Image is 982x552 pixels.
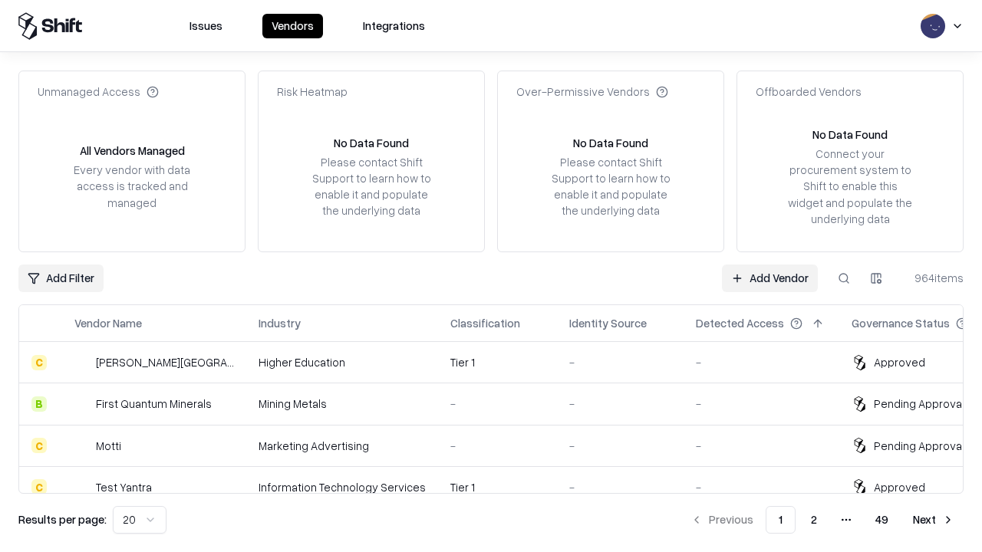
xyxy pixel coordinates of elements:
[74,315,142,331] div: Vendor Name
[354,14,434,38] button: Integrations
[766,506,796,534] button: 1
[696,354,827,370] div: -
[904,506,964,534] button: Next
[569,354,671,370] div: -
[573,135,648,151] div: No Data Found
[74,479,90,495] img: Test Yantra
[722,264,818,292] a: Add Vendor
[696,479,827,495] div: -
[74,355,90,370] img: Reichman University
[696,396,827,412] div: -
[259,396,426,412] div: Mining Metals
[96,354,234,370] div: [PERSON_NAME][GEOGRAPHIC_DATA]
[74,438,90,453] img: Motti
[18,264,104,292] button: Add Filter
[31,438,47,453] div: C
[259,315,301,331] div: Industry
[262,14,323,38] button: Vendors
[812,127,888,143] div: No Data Found
[96,479,152,495] div: Test Yantra
[799,506,829,534] button: 2
[96,396,212,412] div: First Quantum Minerals
[569,315,647,331] div: Identity Source
[450,438,545,454] div: -
[681,506,964,534] nav: pagination
[756,84,862,100] div: Offboarded Vendors
[38,84,159,100] div: Unmanaged Access
[450,354,545,370] div: Tier 1
[902,270,964,286] div: 964 items
[874,396,964,412] div: Pending Approval
[569,438,671,454] div: -
[696,315,784,331] div: Detected Access
[874,479,925,495] div: Approved
[569,479,671,495] div: -
[786,146,914,227] div: Connect your procurement system to Shift to enable this widget and populate the underlying data
[450,479,545,495] div: Tier 1
[696,438,827,454] div: -
[68,162,196,210] div: Every vendor with data access is tracked and managed
[547,154,674,219] div: Please contact Shift Support to learn how to enable it and populate the underlying data
[180,14,232,38] button: Issues
[308,154,435,219] div: Please contact Shift Support to learn how to enable it and populate the underlying data
[863,506,901,534] button: 49
[516,84,668,100] div: Over-Permissive Vendors
[31,355,47,370] div: C
[569,396,671,412] div: -
[96,438,121,454] div: Motti
[31,396,47,412] div: B
[80,143,185,159] div: All Vendors Managed
[18,511,107,527] p: Results per page:
[259,354,426,370] div: Higher Education
[334,135,409,151] div: No Data Found
[259,438,426,454] div: Marketing Advertising
[852,315,950,331] div: Governance Status
[74,396,90,412] img: First Quantum Minerals
[259,479,426,495] div: Information Technology Services
[450,315,520,331] div: Classification
[874,354,925,370] div: Approved
[277,84,348,100] div: Risk Heatmap
[450,396,545,412] div: -
[31,479,47,495] div: C
[874,438,964,454] div: Pending Approval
